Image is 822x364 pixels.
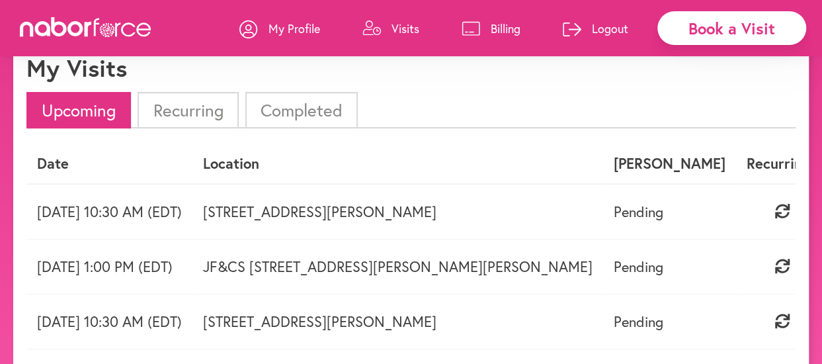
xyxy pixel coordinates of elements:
td: [DATE] 1:00 PM (EDT) [26,239,192,294]
li: Recurring [138,92,238,128]
th: Location [192,144,603,183]
a: My Profile [239,9,320,48]
th: [PERSON_NAME] [603,144,736,183]
th: Date [26,144,192,183]
li: Upcoming [26,92,131,128]
td: [DATE] 10:30 AM (EDT) [26,294,192,349]
td: [DATE] 10:30 AM (EDT) [26,184,192,240]
p: Logout [592,21,628,36]
a: Billing [462,9,520,48]
p: Visits [391,21,419,36]
td: JF&CS [STREET_ADDRESS][PERSON_NAME][PERSON_NAME] [192,239,603,294]
p: Billing [491,21,520,36]
td: Pending [603,184,736,240]
td: [STREET_ADDRESS][PERSON_NAME] [192,184,603,240]
h1: My Visits [26,54,127,82]
p: My Profile [268,21,320,36]
td: [STREET_ADDRESS][PERSON_NAME] [192,294,603,349]
div: Book a Visit [657,11,806,45]
a: Visits [362,9,419,48]
li: Completed [245,92,358,128]
td: Pending [603,294,736,349]
a: Logout [563,9,628,48]
td: Pending [603,239,736,294]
